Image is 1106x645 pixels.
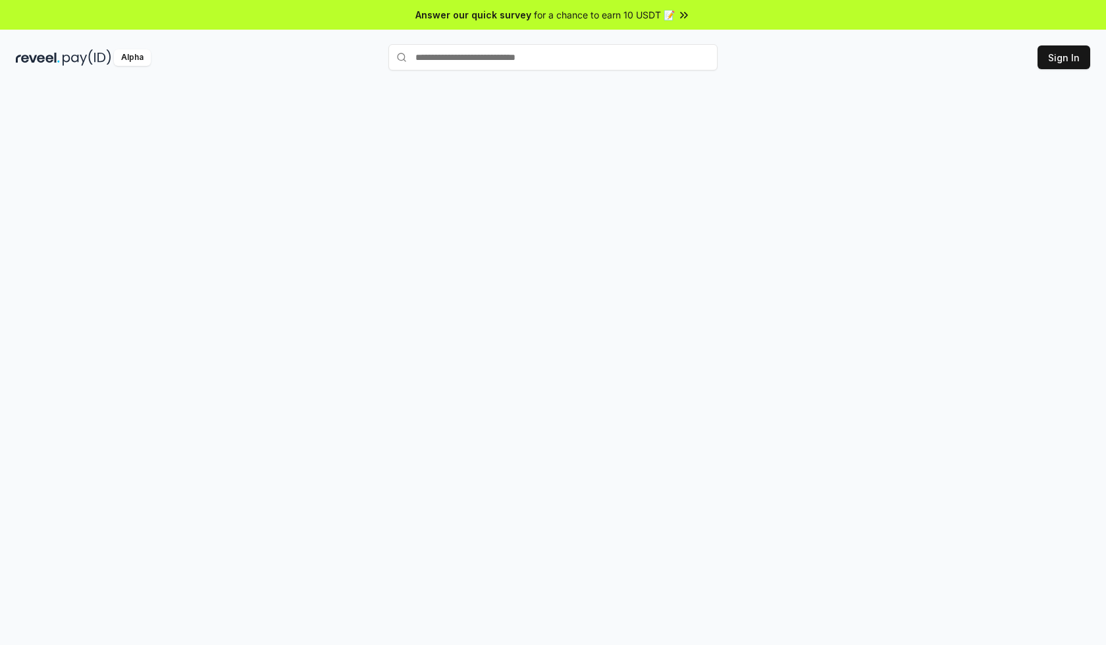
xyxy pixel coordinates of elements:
[534,8,675,22] span: for a chance to earn 10 USDT 📝
[415,8,531,22] span: Answer our quick survey
[1038,45,1090,69] button: Sign In
[63,49,111,66] img: pay_id
[114,49,151,66] div: Alpha
[16,49,60,66] img: reveel_dark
